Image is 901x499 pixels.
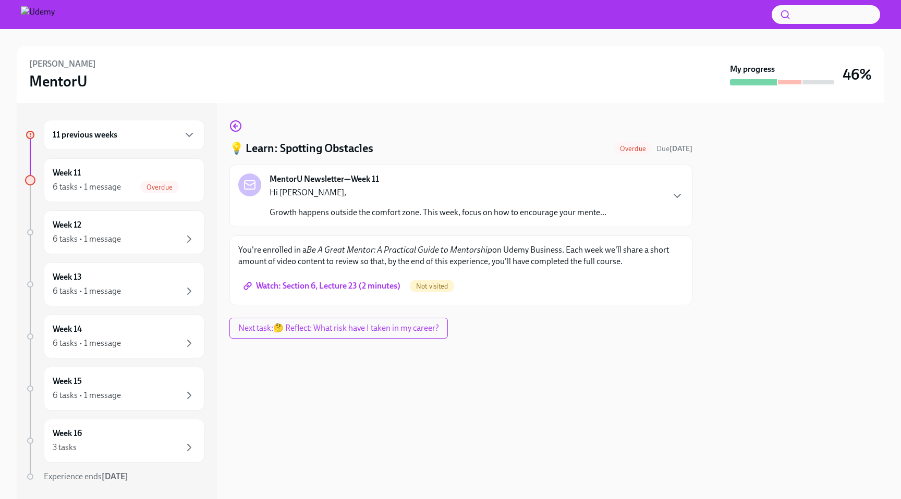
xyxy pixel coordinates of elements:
[669,144,692,153] strong: [DATE]
[53,129,117,141] h6: 11 previous weeks
[53,233,121,245] div: 6 tasks • 1 message
[53,376,82,387] h6: Week 15
[730,64,775,75] strong: My progress
[307,245,492,255] em: Be A Great Mentor: A Practical Guide to Mentorship
[44,471,128,481] span: Experience ends
[410,282,454,290] span: Not visited
[246,281,400,291] span: Watch: Section 6, Lecture 23 (2 minutes)
[53,390,121,401] div: 6 tasks • 1 message
[53,271,82,283] h6: Week 13
[25,158,204,202] a: Week 116 tasks • 1 messageOverdue
[25,419,204,463] a: Week 163 tasks
[614,145,652,153] span: Overdue
[270,207,606,218] p: Growth happens outside the comfort zone. This week, focus on how to encourage your mente...
[25,210,204,254] a: Week 126 tasks • 1 message
[656,144,692,154] span: August 9th, 2025 00:00
[53,181,121,193] div: 6 tasks • 1 message
[29,58,96,70] h6: [PERSON_NAME]
[270,187,606,198] p: Hi [PERSON_NAME],
[140,183,179,191] span: Overdue
[53,428,82,439] h6: Week 16
[656,144,692,153] span: Due
[44,120,204,150] div: 11 previous weeks
[53,442,77,453] div: 3 tasks
[843,65,872,84] h3: 46%
[25,263,204,306] a: Week 136 tasks • 1 message
[238,276,408,296] a: Watch: Section 6, Lecture 23 (2 minutes)
[102,471,128,481] strong: [DATE]
[229,141,373,156] h4: 💡 Learn: Spotting Obstacles
[53,219,81,231] h6: Week 12
[238,244,684,267] p: You're enrolled in a on Udemy Business. Each week we'll share a short amount of video content to ...
[238,323,439,333] span: Next task : 🤔 Reflect: What risk have I taken in my career?
[29,72,88,91] h3: MentorU
[53,323,82,335] h6: Week 14
[53,167,81,179] h6: Week 11
[53,285,121,297] div: 6 tasks • 1 message
[25,367,204,410] a: Week 156 tasks • 1 message
[25,315,204,358] a: Week 146 tasks • 1 message
[53,338,121,349] div: 6 tasks • 1 message
[270,173,379,185] strong: MentorU Newsletter—Week 11
[21,6,55,23] img: Udemy
[229,318,448,339] button: Next task:🤔 Reflect: What risk have I taken in my career?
